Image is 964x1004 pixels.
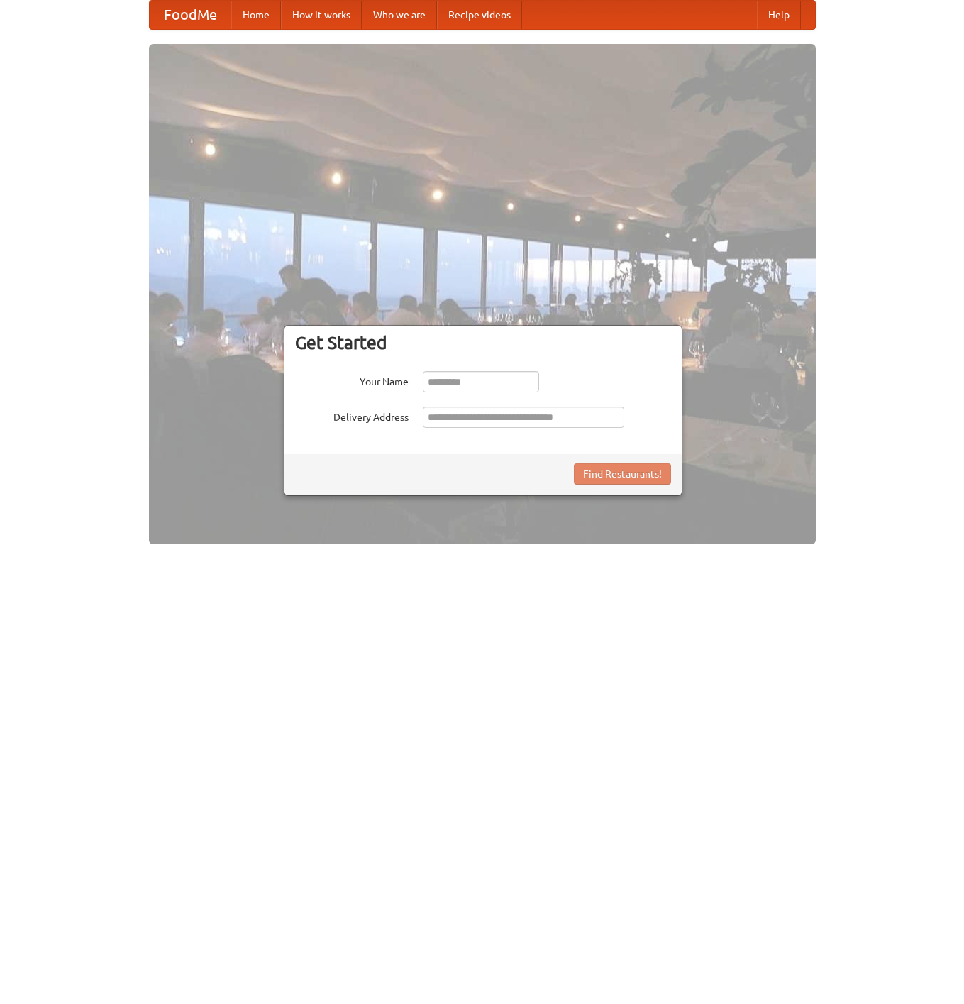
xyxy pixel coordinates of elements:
[150,1,231,29] a: FoodMe
[295,371,409,389] label: Your Name
[295,332,671,353] h3: Get Started
[295,407,409,424] label: Delivery Address
[757,1,801,29] a: Help
[574,463,671,485] button: Find Restaurants!
[231,1,281,29] a: Home
[281,1,362,29] a: How it works
[362,1,437,29] a: Who we are
[437,1,522,29] a: Recipe videos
